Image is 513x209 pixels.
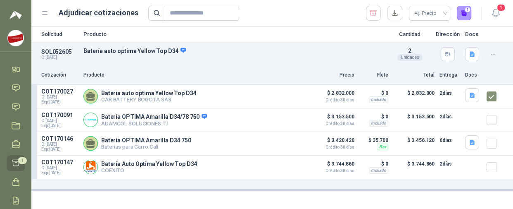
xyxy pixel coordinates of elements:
span: C: [DATE] [41,166,78,171]
p: $ 3.456.120 [393,135,435,152]
p: C: [DATE] [41,55,78,60]
p: COT170147 [41,159,78,166]
div: Incluido [369,96,388,103]
span: Crédito 30 días [313,122,354,126]
p: $ 0 [359,159,388,169]
span: 1 [496,4,506,12]
p: Docs [465,31,482,37]
p: 2 días [439,112,460,122]
p: Batería auto optima Yellow Top D34 [83,47,384,55]
button: 1 [488,6,503,21]
p: $ 3.744.860 [313,159,354,173]
p: Producto [83,71,308,79]
span: Exp: [DATE] [41,171,78,175]
p: Batería OPTIMA Amarilla D34/78 750 [101,113,207,121]
img: Company Logo [8,30,24,46]
p: Solicitud [41,31,78,37]
p: Entrega [439,71,460,79]
p: COT170091 [41,112,78,118]
p: Flete [359,71,388,79]
p: $ 3.744.860 [393,159,435,175]
p: COEXITO [101,167,197,173]
p: 2 días [439,159,460,169]
p: CAR BATTERY BOGOTA SAS [101,96,196,103]
span: Crédito 30 días [313,145,354,149]
p: 2 días [439,88,460,98]
span: Crédito 30 días [313,98,354,102]
div: Precio [414,7,438,19]
div: Unidades [397,54,423,61]
p: $ 0 [359,88,388,98]
p: Dirección [435,31,460,37]
p: Precio [313,71,354,79]
p: SOL052605 [41,48,78,55]
p: COT170027 [41,88,78,95]
button: 1 [457,6,472,21]
span: Exp: [DATE] [41,147,78,152]
span: 1 [18,157,27,164]
div: Flex [377,144,388,150]
a: 1 [7,155,25,171]
p: Cantidad [389,31,430,37]
img: Company Logo [84,160,97,174]
p: ADAMCOL SOLUCIONES T.I [101,120,207,127]
p: Batería OPTIMA Amarilla D34 750 [101,137,191,144]
span: Exp: [DATE] [41,123,78,128]
div: Incluido [369,120,388,127]
p: Baterias para Carro Cali [101,144,191,150]
p: COT170146 [41,135,78,142]
p: Cotización [41,71,78,79]
p: $ 3.420.420 [313,135,354,149]
p: $ 2.832.000 [393,88,435,105]
p: Batería auto optima Yellow Top D34 [101,90,196,96]
span: 2 [408,48,411,54]
h1: Adjudicar cotizaciones [59,7,138,19]
span: C: [DATE] [41,118,78,123]
span: Exp: [DATE] [41,100,78,105]
p: Batería Auto Optima Yellow Top D34 [101,161,197,167]
span: C: [DATE] [41,95,78,100]
p: 6 días [439,135,460,145]
img: Logo peakr [9,10,22,20]
span: Crédito 30 días [313,169,354,173]
p: $ 0 [359,112,388,122]
p: Total [393,71,435,79]
img: Company Logo [84,113,97,127]
p: $ 35.700 [359,135,388,145]
p: $ 2.832.000 [313,88,354,102]
div: Incluido [369,167,388,174]
span: C: [DATE] [41,142,78,147]
p: Producto [83,31,384,37]
p: $ 3.153.500 [393,112,435,128]
p: $ 3.153.500 [313,112,354,126]
p: Docs [465,71,482,79]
